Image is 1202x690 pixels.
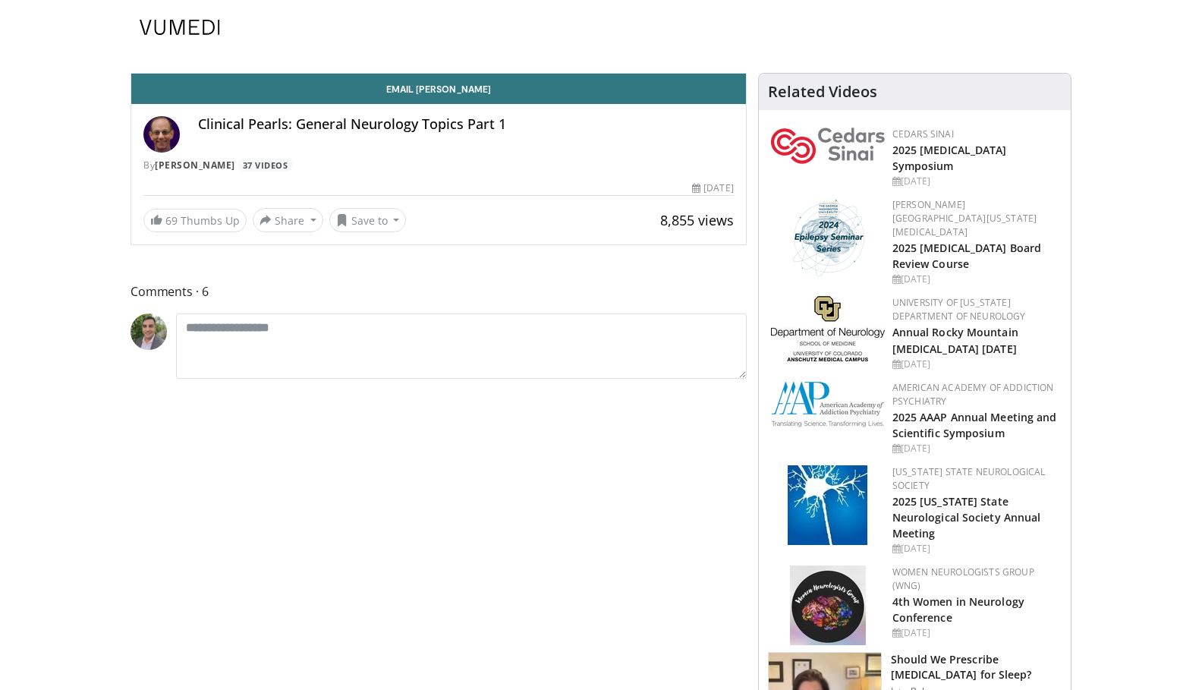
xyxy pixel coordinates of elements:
[143,159,734,172] div: By
[692,181,733,195] div: [DATE]
[892,465,1046,492] a: [US_STATE] State Neurological Society
[892,566,1034,592] a: Women Neurologists Group (WNG)
[329,208,407,232] button: Save to
[143,209,247,232] a: 69 Thumbs Up
[165,213,178,228] span: 69
[892,381,1054,408] a: American Academy of Addiction Psychiatry
[892,494,1041,540] a: 2025 [US_STATE] State Neurological Society Annual Meeting
[786,198,869,278] img: 76bc84c6-69a7-4c34-b56c-bd0b7f71564d.png.150x105_q85_autocrop_double_scale_upscale_version-0.2.png
[771,296,885,361] img: e56d7f87-1f02-478c-a66d-da6d5fbe2e7d.jpg.150x105_q85_autocrop_double_scale_upscale_version-0.2.jpg
[131,313,167,350] img: Avatar
[892,128,954,140] a: Cedars Sinai
[660,211,734,229] span: 8,855 views
[892,296,1026,323] a: University of [US_STATE] Department of Neurology
[891,652,1062,682] h3: Should We Prescribe [MEDICAL_DATA] for Sleep?
[892,273,1059,286] div: [DATE]
[143,116,180,153] img: Avatar
[771,381,885,427] img: f7c290de-70ae-47e0-9ae1-04035161c232.png.150x105_q85_autocrop_double_scale_upscale_version-0.2.png
[768,83,877,101] h4: Related Videos
[892,442,1059,455] div: [DATE]
[790,566,866,645] img: 14d901f6-3e3b-40ba-bcee-b65699228850.jpg.150x105_q85_autocrop_double_scale_upscale_version-0.2.jpg
[892,358,1059,371] div: [DATE]
[140,20,220,35] img: VuMedi Logo
[131,74,746,104] a: Email [PERSON_NAME]
[253,208,323,232] button: Share
[892,143,1007,173] a: 2025 [MEDICAL_DATA] Symposium
[892,594,1024,625] a: 4th Women in Neurology Conference
[131,282,747,301] span: Comments 6
[198,116,734,133] h4: Clinical Pearls: General Neurology Topics Part 1
[155,159,235,172] a: [PERSON_NAME]
[892,198,1037,238] a: [PERSON_NAME][GEOGRAPHIC_DATA][US_STATE][MEDICAL_DATA]
[892,175,1059,188] div: [DATE]
[788,465,867,545] img: acd9fda7-b660-4062-a2ed-b14b2bb56add.webp.150x105_q85_autocrop_double_scale_upscale_version-0.2.jpg
[892,241,1042,271] a: 2025 [MEDICAL_DATA] Board Review Course
[892,325,1018,355] a: Annual Rocky Mountain [MEDICAL_DATA] [DATE]
[892,410,1057,440] a: 2025 AAAP Annual Meeting and Scientific Symposium
[771,128,885,164] img: 7e905080-f4a2-4088-8787-33ce2bef9ada.png.150x105_q85_autocrop_double_scale_upscale_version-0.2.png
[892,626,1059,640] div: [DATE]
[238,159,293,172] a: 37 Videos
[892,542,1059,556] div: [DATE]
